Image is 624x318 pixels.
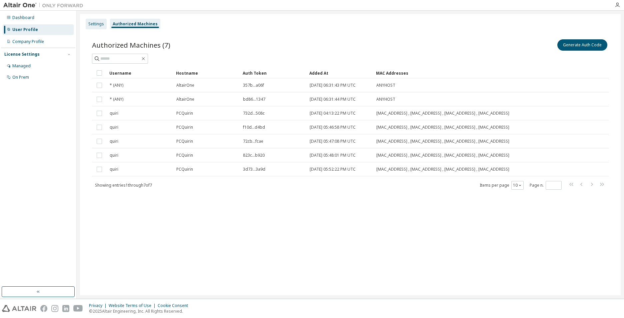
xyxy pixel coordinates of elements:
span: quiri [110,111,118,116]
span: PCQuirin [176,167,193,172]
span: PCQuirin [176,153,193,158]
span: 732d...508c [243,111,265,116]
span: * (ANY) [110,83,123,88]
img: altair_logo.svg [2,305,36,312]
span: 357b...a06f [243,83,264,88]
img: instagram.svg [51,305,58,312]
img: facebook.svg [40,305,47,312]
span: [DATE] 05:52:22 PM UTC [310,167,356,172]
div: Added At [309,68,371,78]
div: Authorized Machines [113,21,158,27]
span: Showing entries 1 through 7 of 7 [95,182,152,188]
div: MAC Addresses [376,68,539,78]
img: youtube.svg [73,305,83,312]
span: ANYHOST [376,97,395,102]
span: bd86...1347 [243,97,265,102]
div: Cookie Consent [158,303,192,308]
div: User Profile [12,27,38,32]
span: [DATE] 04:13:22 PM UTC [310,111,356,116]
span: Page n. [530,181,562,190]
span: [DATE] 06:31:44 PM UTC [310,97,356,102]
span: AltairOne [176,83,194,88]
div: On Prem [12,75,29,80]
span: Items per page [480,181,524,190]
div: Hostname [176,68,237,78]
div: License Settings [4,52,40,57]
span: * (ANY) [110,97,123,102]
span: 3d73...3a9d [243,167,265,172]
span: [MAC_ADDRESS] , [MAC_ADDRESS] , [MAC_ADDRESS] , [MAC_ADDRESS] [376,125,509,130]
span: quiri [110,167,118,172]
div: Company Profile [12,39,44,44]
button: Generate Auth Code [557,39,607,51]
div: Auth Token [243,68,304,78]
span: [MAC_ADDRESS] , [MAC_ADDRESS] , [MAC_ADDRESS] , [MAC_ADDRESS] [376,139,509,144]
span: PCQuirin [176,111,193,116]
p: © 2025 Altair Engineering, Inc. All Rights Reserved. [89,308,192,314]
div: Dashboard [12,15,34,20]
div: Settings [88,21,104,27]
div: Managed [12,63,31,69]
span: Authorized Machines (7) [92,40,170,50]
span: 823c...b920 [243,153,265,158]
div: Website Terms of Use [109,303,158,308]
span: [MAC_ADDRESS] , [MAC_ADDRESS] , [MAC_ADDRESS] , [MAC_ADDRESS] [376,111,509,116]
span: f10d...d4bd [243,125,265,130]
span: ANYHOST [376,83,395,88]
button: 10 [513,183,522,188]
span: [MAC_ADDRESS] , [MAC_ADDRESS] , [MAC_ADDRESS] , [MAC_ADDRESS] [376,153,509,158]
span: PCQuirin [176,139,193,144]
span: [DATE] 05:48:01 PM UTC [310,153,356,158]
span: [MAC_ADDRESS] , [MAC_ADDRESS] , [MAC_ADDRESS] , [MAC_ADDRESS] [376,167,509,172]
span: [DATE] 05:46:58 PM UTC [310,125,356,130]
span: quiri [110,139,118,144]
span: 72cb...fcae [243,139,263,144]
span: [DATE] 05:47:08 PM UTC [310,139,356,144]
div: Username [109,68,171,78]
span: PCQuirin [176,125,193,130]
span: AltairOne [176,97,194,102]
img: Altair One [3,2,87,9]
div: Privacy [89,303,109,308]
span: quiri [110,153,118,158]
img: linkedin.svg [62,305,69,312]
span: [DATE] 06:31:43 PM UTC [310,83,356,88]
span: quiri [110,125,118,130]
